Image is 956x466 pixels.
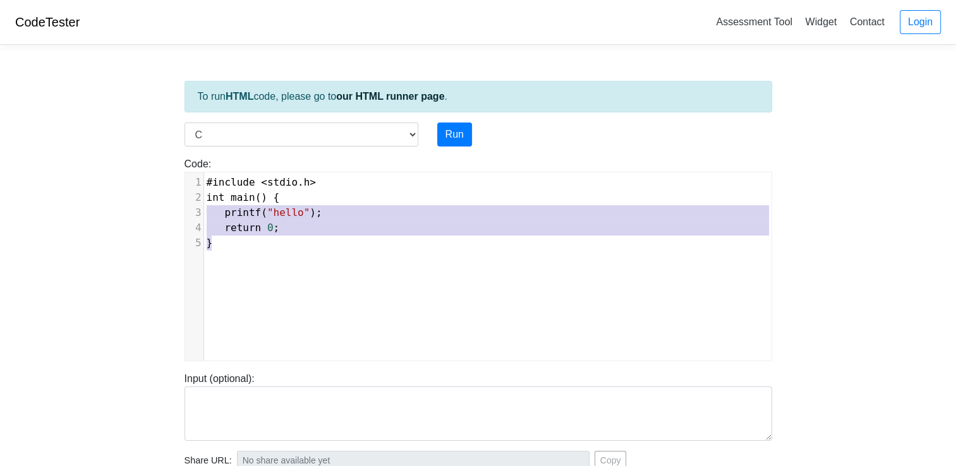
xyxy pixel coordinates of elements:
[207,206,322,218] span: ( );
[185,220,203,236] div: 4
[800,11,842,32] a: Widget
[207,176,317,188] span: .
[711,11,797,32] a: Assessment Tool
[226,91,253,102] strong: HTML
[185,175,203,190] div: 1
[267,206,310,218] span: "hello"
[175,371,782,441] div: Input (optional):
[207,191,280,203] span: () {
[15,15,80,29] a: CodeTester
[224,222,261,234] span: return
[185,236,203,251] div: 5
[261,176,267,188] span: <
[310,176,316,188] span: >
[437,122,472,146] button: Run
[207,191,225,203] span: int
[845,11,890,32] a: Contact
[185,190,203,205] div: 2
[207,222,280,234] span: ;
[267,222,274,234] span: 0
[900,10,941,34] a: Login
[224,206,261,218] span: printf
[207,237,213,249] span: }
[185,205,203,220] div: 3
[336,91,444,102] a: our HTML runner page
[267,176,298,188] span: stdio
[185,81,772,112] div: To run code, please go to .
[207,176,255,188] span: #include
[175,157,782,361] div: Code:
[304,176,310,188] span: h
[231,191,255,203] span: main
